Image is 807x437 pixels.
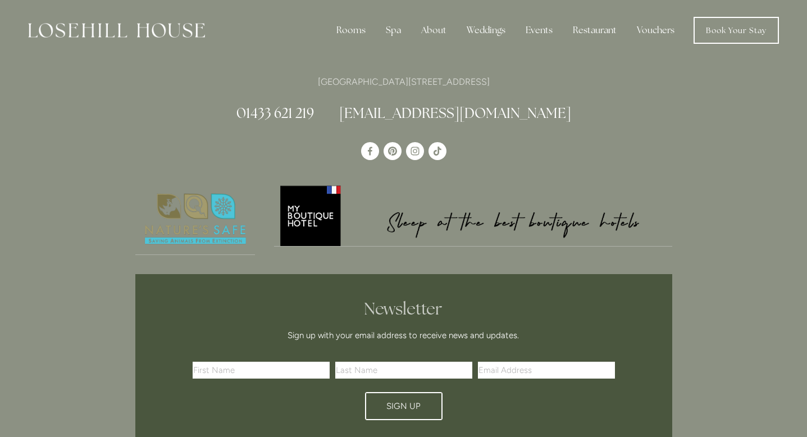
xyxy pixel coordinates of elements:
input: First Name [193,362,330,379]
a: Nature's Safe - Logo [135,184,256,255]
img: Nature's Safe - Logo [135,184,256,254]
div: About [412,19,455,42]
a: Book Your Stay [694,17,779,44]
p: Sign up with your email address to receive news and updates. [197,329,611,342]
a: Pinterest [384,142,402,160]
div: Rooms [327,19,375,42]
h2: Newsletter [197,299,611,319]
input: Last Name [335,362,472,379]
a: 01433 621 219 [236,104,314,122]
a: TikTok [428,142,446,160]
a: My Boutique Hotel - Logo [274,184,672,247]
div: Weddings [458,19,514,42]
a: Losehill House Hotel & Spa [361,142,379,160]
span: Sign Up [386,401,421,411]
a: Instagram [406,142,424,160]
img: My Boutique Hotel - Logo [274,184,672,246]
img: Losehill House [28,23,205,38]
div: Restaurant [564,19,626,42]
div: Spa [377,19,410,42]
input: Email Address [478,362,615,379]
button: Sign Up [365,392,443,420]
a: [EMAIL_ADDRESS][DOMAIN_NAME] [339,104,571,122]
a: Vouchers [628,19,683,42]
p: [GEOGRAPHIC_DATA][STREET_ADDRESS] [135,74,672,89]
div: Events [517,19,562,42]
